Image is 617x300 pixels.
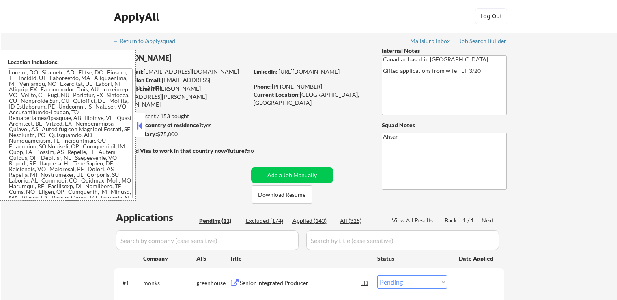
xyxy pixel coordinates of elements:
div: $75,000 [113,130,248,138]
div: yes [113,121,246,129]
strong: LinkedIn: [254,68,277,75]
div: [PHONE_NUMBER] [254,83,368,91]
div: All (325) [340,217,381,225]
button: Log Out [475,8,507,24]
div: Location Inclusions: [8,58,133,66]
div: [PERSON_NAME][EMAIL_ADDRESS][PERSON_NAME][DOMAIN_NAME] [114,85,248,109]
div: ← Return to /applysquad [113,38,183,44]
div: JD [361,275,370,290]
div: Next [482,216,494,224]
div: Applications [116,213,196,222]
div: [EMAIL_ADDRESS][DOMAIN_NAME] [114,76,248,92]
strong: Current Location: [254,91,300,98]
div: [GEOGRAPHIC_DATA], [GEOGRAPHIC_DATA] [254,91,368,107]
div: Applied (140) [292,217,333,225]
div: Company [143,254,196,263]
div: Senior Integrated Producer [240,279,362,287]
a: Job Search Builder [459,38,507,46]
div: ATS [196,254,230,263]
input: Search by company (case sensitive) [116,230,299,250]
div: View All Results [392,216,435,224]
strong: Can work in country of residence?: [113,122,203,128]
div: Date Applied [459,254,494,263]
div: Mailslurp Inbox [410,38,451,44]
div: Back [445,216,458,224]
div: ApplyAll [114,10,162,24]
div: greenhouse [196,279,230,287]
div: no [247,147,271,155]
div: Internal Notes [382,47,507,55]
div: Excluded (174) [246,217,286,225]
a: ← Return to /applysquad [113,38,183,46]
div: 140 sent / 153 bought [113,112,248,120]
div: [EMAIL_ADDRESS][DOMAIN_NAME] [114,67,248,76]
button: Add a Job Manually [251,167,333,183]
a: Mailslurp Inbox [410,38,451,46]
div: #1 [123,279,137,287]
div: monks [143,279,196,287]
strong: Will need Visa to work in that country now/future?: [114,147,249,154]
div: 1 / 1 [463,216,482,224]
div: [PERSON_NAME] [114,53,280,63]
div: Status [377,251,447,265]
a: [URL][DOMAIN_NAME] [279,68,340,75]
input: Search by title (case sensitive) [306,230,499,250]
div: Pending (11) [199,217,240,225]
button: Download Resume [252,185,312,204]
div: Job Search Builder [459,38,507,44]
strong: Phone: [254,83,272,90]
div: Squad Notes [382,121,507,129]
div: Title [230,254,370,263]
